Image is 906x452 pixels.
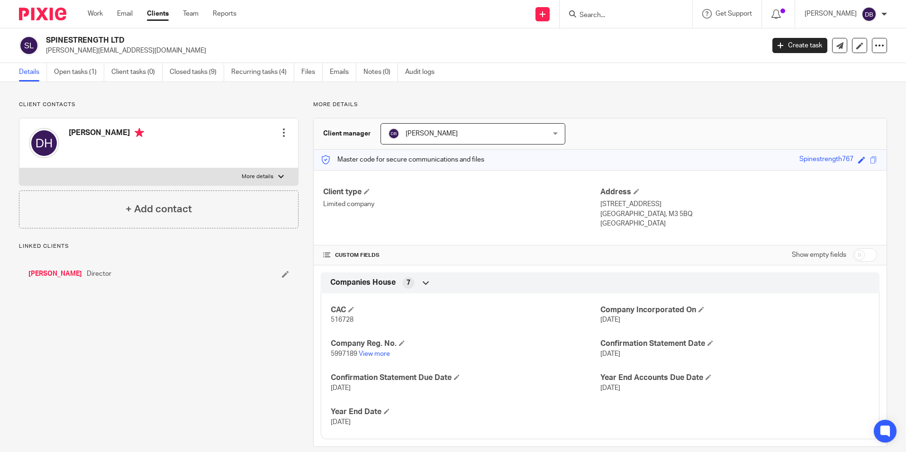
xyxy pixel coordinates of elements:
span: [DATE] [600,351,620,357]
img: svg%3E [29,128,59,158]
span: Director [87,269,111,279]
a: Notes (0) [363,63,398,81]
img: Pixie [19,8,66,20]
a: Work [88,9,103,18]
h4: Company Reg. No. [331,339,600,349]
a: View more [359,351,390,357]
input: Search [579,11,664,20]
a: Files [301,63,323,81]
h4: Year End Accounts Due Date [600,373,870,383]
p: Master code for secure communications and files [321,155,484,164]
img: svg%3E [861,7,877,22]
span: 516728 [331,316,353,323]
a: Open tasks (1) [54,63,104,81]
span: [DATE] [331,385,351,391]
i: Primary [135,128,144,137]
h4: Confirmation Statement Date [600,339,870,349]
h3: Client manager [323,129,371,138]
a: Details [19,63,47,81]
p: [STREET_ADDRESS] [600,199,877,209]
h4: Company Incorporated On [600,305,870,315]
h4: Address [600,187,877,197]
a: Clients [147,9,169,18]
span: Get Support [716,10,752,17]
a: Reports [213,9,236,18]
span: [DATE] [331,419,351,425]
h4: + Add contact [126,202,192,217]
span: 5997189 [331,351,357,357]
div: Spinestrength767 [799,154,853,165]
a: Email [117,9,133,18]
a: Audit logs [405,63,442,81]
a: Recurring tasks (4) [231,63,294,81]
h4: Confirmation Statement Due Date [331,373,600,383]
p: Client contacts [19,101,299,108]
p: [GEOGRAPHIC_DATA] [600,219,877,228]
h2: SPINESTRENGTH LTD [46,36,616,45]
a: Create task [772,38,827,53]
p: [PERSON_NAME][EMAIL_ADDRESS][DOMAIN_NAME] [46,46,758,55]
label: Show empty fields [792,250,846,260]
span: [DATE] [600,385,620,391]
span: Companies House [330,278,396,288]
span: 7 [407,278,410,288]
h4: Year End Date [331,407,600,417]
a: Closed tasks (9) [170,63,224,81]
p: Limited company [323,199,600,209]
p: [PERSON_NAME] [805,9,857,18]
a: Team [183,9,199,18]
img: svg%3E [19,36,39,55]
span: [PERSON_NAME] [406,130,458,137]
a: Client tasks (0) [111,63,163,81]
img: svg%3E [388,128,399,139]
h4: [PERSON_NAME] [69,128,144,140]
h4: CUSTOM FIELDS [323,252,600,259]
p: More details [242,173,273,181]
h4: Client type [323,187,600,197]
p: Linked clients [19,243,299,250]
p: [GEOGRAPHIC_DATA], M3 5BQ [600,209,877,219]
span: [DATE] [600,316,620,323]
h4: CAC [331,305,600,315]
a: Emails [330,63,356,81]
p: More details [313,101,887,108]
a: [PERSON_NAME] [28,269,82,279]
